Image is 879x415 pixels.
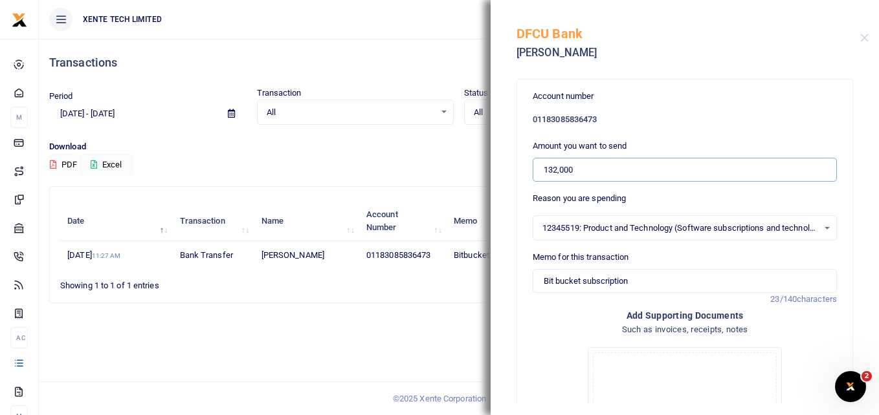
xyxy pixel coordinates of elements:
[533,251,629,264] label: Memo for this transaction
[533,323,837,337] h4: Such as invoices, receipts, notes
[862,371,872,381] span: 2
[78,14,167,25] span: XENTE TECH LIMITED
[533,308,837,323] h4: Add supporting Documents
[257,87,302,100] label: Transaction
[366,250,430,260] span: 01183085836473
[60,272,387,292] div: Showing 1 to 1 of 1 entries
[49,154,78,176] button: PDF
[80,154,133,176] button: Excel
[533,192,626,205] label: Reason you are spending
[517,47,860,59] h5: [PERSON_NAME]
[172,201,254,241] th: Transaction: activate to sort column ascending
[517,26,860,41] h5: DFCU Bank
[770,294,797,304] span: 23/140
[180,250,233,260] span: Bank Transfer
[67,250,120,260] span: [DATE]
[10,327,28,348] li: Ac
[447,201,570,241] th: Memo: activate to sort column ascending
[533,114,837,125] h6: 01183085836473
[533,269,837,293] input: Enter Reason
[797,294,837,304] span: characters
[474,106,643,119] span: All
[261,250,324,260] span: [PERSON_NAME]
[49,140,869,154] p: Download
[835,371,866,402] iframe: Intercom live chat
[533,140,627,153] label: Amount you want to send
[464,87,489,100] label: Status
[49,56,869,70] h4: Transactions
[60,201,172,241] th: Date: activate to sort column descending
[92,252,121,259] small: 11:27 AM
[267,106,436,119] span: All
[533,158,837,182] input: UGX
[254,201,359,241] th: Name: activate to sort column ascending
[359,201,447,241] th: Account Number: activate to sort column ascending
[12,12,27,28] img: logo-small
[49,90,73,103] label: Period
[860,34,869,42] button: Close
[10,107,28,128] li: M
[533,90,594,103] label: Account number
[454,250,537,260] span: Bitbucket subscription
[12,14,27,24] a: logo-small logo-large logo-large
[542,222,818,235] span: 12345519: Product and Technology (Software subscriptions and technology costs)
[49,103,217,125] input: select period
